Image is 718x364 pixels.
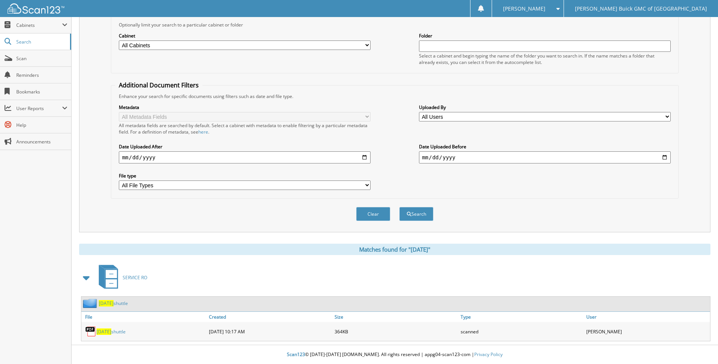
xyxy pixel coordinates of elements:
[115,93,674,100] div: Enhance your search for specific documents using filters such as date and file type.
[680,328,718,364] iframe: Chat Widget
[419,104,671,110] label: Uploaded By
[94,263,147,292] a: SERVICE RO
[72,345,718,364] div: © [DATE]-[DATE] [DOMAIN_NAME]. All rights reserved | appg04-scan123-com |
[474,351,503,358] a: Privacy Policy
[119,151,371,163] input: start
[287,351,305,358] span: Scan123
[119,143,371,150] label: Date Uploaded After
[419,151,671,163] input: end
[83,299,99,308] img: folder2.png
[81,312,207,322] a: File
[16,138,67,145] span: Announcements
[584,324,710,339] div: [PERSON_NAME]
[119,173,371,179] label: File type
[16,39,66,45] span: Search
[584,312,710,322] a: User
[85,326,97,337] img: PDF.png
[99,300,128,306] a: [DATE]shuttle
[333,312,458,322] a: Size
[99,300,114,306] span: [DATE]
[207,324,333,339] div: [DATE] 10:17 AM
[16,105,62,112] span: User Reports
[16,89,67,95] span: Bookmarks
[115,81,202,89] legend: Additional Document Filters
[419,143,671,150] label: Date Uploaded Before
[8,3,64,14] img: scan123-logo-white.svg
[16,72,67,78] span: Reminders
[123,274,147,281] span: SERVICE RO
[16,22,62,28] span: Cabinets
[16,122,67,128] span: Help
[16,55,67,62] span: Scan
[419,33,671,39] label: Folder
[575,6,707,11] span: [PERSON_NAME] Buick GMC of [GEOGRAPHIC_DATA]
[207,312,333,322] a: Created
[399,207,433,221] button: Search
[419,53,671,65] div: Select a cabinet and begin typing the name of the folder you want to search in. If the name match...
[115,22,674,28] div: Optionally limit your search to a particular cabinet or folder
[503,6,545,11] span: [PERSON_NAME]
[97,328,126,335] a: [DATE]shuttle
[459,324,584,339] div: scanned
[119,33,371,39] label: Cabinet
[97,328,111,335] span: [DATE]
[356,207,390,221] button: Clear
[459,312,584,322] a: Type
[79,244,710,255] div: Matches found for "[DATE]"
[198,129,208,135] a: here
[119,104,371,110] label: Metadata
[333,324,458,339] div: 364KB
[119,122,371,135] div: All metadata fields are searched by default. Select a cabinet with metadata to enable filtering b...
